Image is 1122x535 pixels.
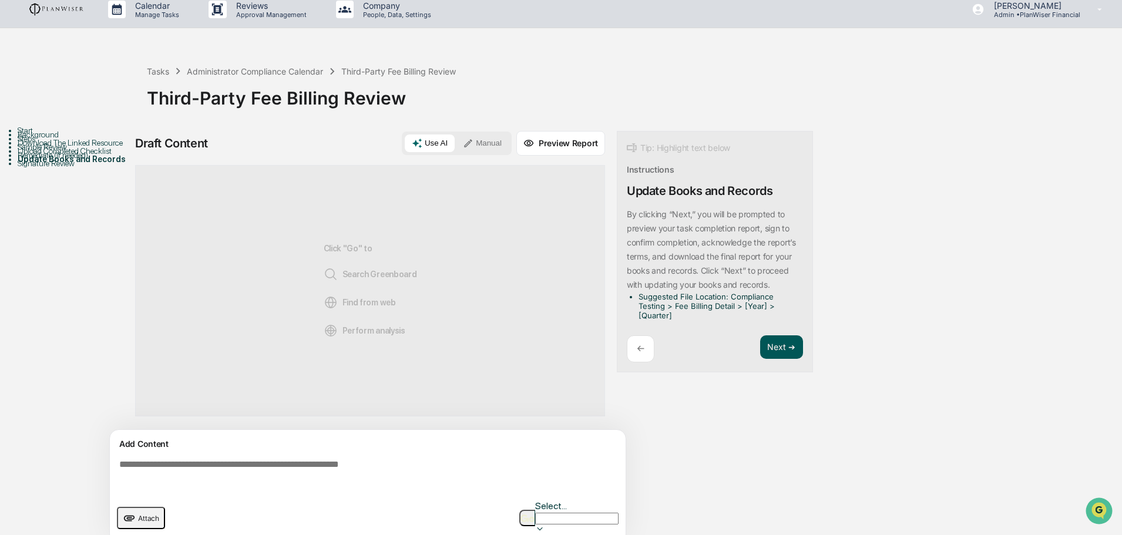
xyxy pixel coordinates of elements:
[18,142,147,152] div: Sample Review
[18,134,147,143] div: Steps
[138,514,159,523] span: Attach
[12,149,21,159] div: 🖐️
[12,25,214,43] p: How can we help?
[341,66,456,76] div: Third-Party Fee Billing Review
[126,11,185,19] p: Manage Tasks
[405,134,455,152] button: Use AI
[126,1,185,11] p: Calendar
[147,78,1116,109] div: Third-Party Fee Billing Review
[85,149,95,159] div: 🗄️
[520,514,535,522] img: Go
[23,148,76,160] span: Preclearance
[324,324,405,338] span: Perform analysis
[519,510,535,526] button: Go
[324,324,338,338] img: Analysis
[627,184,772,198] div: Update Books and Records
[227,1,313,11] p: Reviews
[147,66,169,76] div: Tasks
[324,267,417,281] span: Search Greenboard
[456,134,509,152] button: Manual
[7,143,80,164] a: 🖐️Preclearance
[12,171,21,181] div: 🔎
[135,136,208,150] div: Draft Content
[83,198,142,208] a: Powered byPylon
[23,170,74,182] span: Data Lookup
[18,146,147,156] div: Upload Completed Checklist
[28,2,85,16] img: logo
[117,507,165,529] button: upload document
[117,199,142,208] span: Pylon
[637,343,644,354] p: ←
[627,141,730,155] div: Tip: Highlight text below
[639,292,798,320] li: Suggested File Location: Compliance Testing > Fee Billing Detail > [Year] > [Quarter]
[80,143,150,164] a: 🗄️Attestations
[18,126,147,135] div: Start
[760,335,803,359] button: Next ➔
[18,130,147,139] div: Background
[40,90,193,102] div: Start new chat
[354,11,437,19] p: People, Data, Settings
[627,164,674,174] div: Instructions
[227,11,313,19] p: Approval Management
[324,267,338,281] img: Search
[324,295,338,309] img: Web
[7,166,79,187] a: 🔎Data Lookup
[200,93,214,107] button: Start new chat
[324,295,396,309] span: Find from web
[187,66,323,76] div: Administrator Compliance Calendar
[12,90,33,111] img: 1746055101610-c473b297-6a78-478c-a979-82029cc54cd1
[18,138,147,147] div: Download The Linked Resource
[985,1,1080,11] p: [PERSON_NAME]
[97,148,146,160] span: Attestations
[18,159,147,168] div: Signature Review
[1084,496,1116,528] iframe: Open customer support
[354,1,437,11] p: Company
[18,150,147,160] div: Remediate (If needed)
[535,500,619,512] div: Select...
[627,209,796,290] p: By clicking “Next,” you will be prompted to preview your task completion report, sign to confirm ...
[117,437,619,451] div: Add Content
[516,131,605,156] button: Preview Report
[18,154,147,164] div: Update Books and Records
[40,102,149,111] div: We're available if you need us!
[324,184,417,397] div: Click "Go" to
[985,11,1080,19] p: Admin • PlanWiser Financial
